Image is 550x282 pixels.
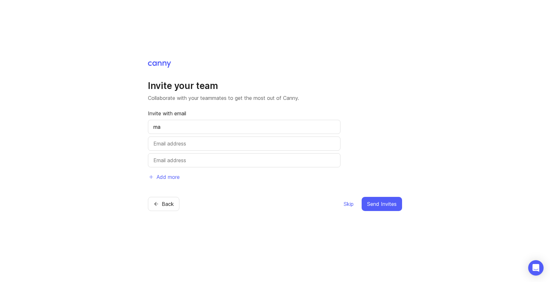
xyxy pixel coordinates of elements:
[148,110,340,117] p: Invite with email
[148,94,402,102] p: Collaborate with your teammates to get the most out of Canny.
[148,61,171,68] img: Canny Home
[153,140,335,147] input: Email address
[153,123,335,131] input: Email address
[148,197,179,211] button: Back
[162,200,174,208] span: Back
[157,173,180,181] span: Add more
[344,200,354,208] span: Skip
[362,197,402,211] button: Send Invites
[528,260,544,276] div: Open Intercom Messenger
[148,170,180,184] button: Add more
[367,200,397,208] span: Send Invites
[343,197,354,211] button: Skip
[153,156,335,164] input: Email address
[148,80,402,92] h1: Invite your team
